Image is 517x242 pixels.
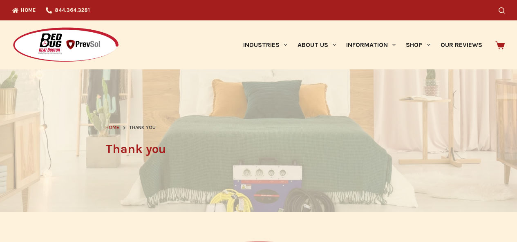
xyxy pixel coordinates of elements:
button: Search [499,7,505,13]
span: Home [105,124,119,130]
span: Thank you [129,124,156,132]
nav: Primary [238,20,487,69]
a: About Us [292,20,341,69]
a: Information [341,20,401,69]
a: Industries [238,20,292,69]
a: Our Reviews [435,20,487,69]
a: Shop [401,20,435,69]
h1: Thank you [105,140,412,158]
img: Prevsol/Bed Bug Heat Doctor [12,27,119,63]
a: Home [105,124,119,132]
